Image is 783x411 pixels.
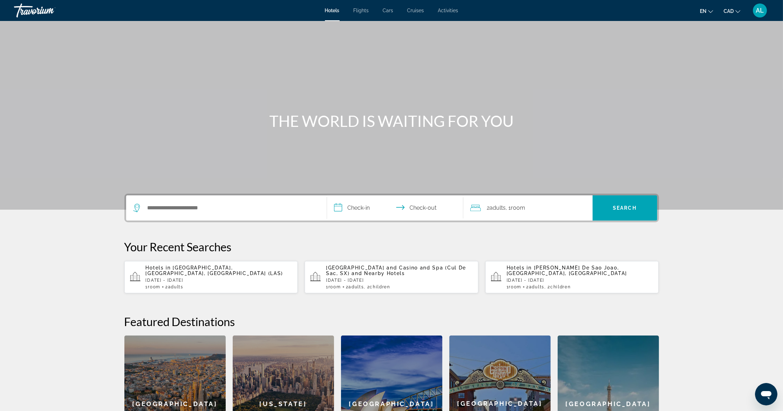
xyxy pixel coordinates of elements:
span: and Nearby Hotels [351,271,405,276]
span: Search [613,205,637,211]
h2: Featured Destinations [124,315,659,329]
span: Room [148,284,160,289]
span: [PERSON_NAME] De Sao Joao, [GEOGRAPHIC_DATA], [GEOGRAPHIC_DATA] [507,265,627,276]
button: User Menu [751,3,769,18]
p: [DATE] - [DATE] [507,278,653,283]
span: [GEOGRAPHIC_DATA], [GEOGRAPHIC_DATA], [GEOGRAPHIC_DATA] (LAS) [146,265,283,276]
span: 2 [526,284,544,289]
span: 1 [507,284,521,289]
p: [DATE] - [DATE] [146,278,292,283]
p: Your Recent Searches [124,240,659,254]
span: , 2 [364,284,390,289]
button: Hotels in [PERSON_NAME] De Sao Joao, [GEOGRAPHIC_DATA], [GEOGRAPHIC_DATA][DATE] - [DATE]1Room2Adu... [485,261,659,294]
iframe: Button to launch messaging window [755,383,777,405]
p: [DATE] - [DATE] [326,278,473,283]
span: AL [756,7,764,14]
span: Adults [529,284,544,289]
h1: THE WORLD IS WAITING FOR YOU [261,112,523,130]
a: Flights [354,8,369,13]
span: Hotels in [507,265,532,271]
button: Hotels in [GEOGRAPHIC_DATA], [GEOGRAPHIC_DATA], [GEOGRAPHIC_DATA] (LAS)[DATE] - [DATE]1Room2Adults [124,261,298,294]
a: Hotels [325,8,340,13]
span: , 2 [544,284,571,289]
span: 2 [346,284,364,289]
span: 1 [146,284,160,289]
button: [GEOGRAPHIC_DATA] and Casino and Spa (Cul De Sac, SX) and Nearby Hotels[DATE] - [DATE]1Room2Adult... [305,261,478,294]
span: Room [509,284,522,289]
button: Change currency [724,6,740,16]
a: Travorium [14,1,84,20]
span: Children [550,284,571,289]
span: 2 [487,203,506,213]
span: Adults [490,204,506,211]
a: Cruises [407,8,424,13]
span: Children [370,284,390,289]
button: Search [593,195,657,221]
span: Room [511,204,525,211]
input: Search hotel destination [147,203,316,213]
a: Cars [383,8,393,13]
div: Search widget [126,195,657,221]
span: Adults [168,284,183,289]
span: en [700,8,706,14]
button: Select check in and out date [327,195,463,221]
span: CAD [724,8,734,14]
span: [GEOGRAPHIC_DATA] and Casino and Spa (Cul De Sac, SX) [326,265,466,276]
button: Change language [700,6,713,16]
a: Activities [438,8,458,13]
span: Hotels in [146,265,171,271]
span: 1 [326,284,341,289]
span: Adults [348,284,364,289]
span: Room [328,284,341,289]
span: , 1 [506,203,525,213]
span: 2 [165,284,183,289]
button: Travelers: 2 adults, 0 children [463,195,593,221]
